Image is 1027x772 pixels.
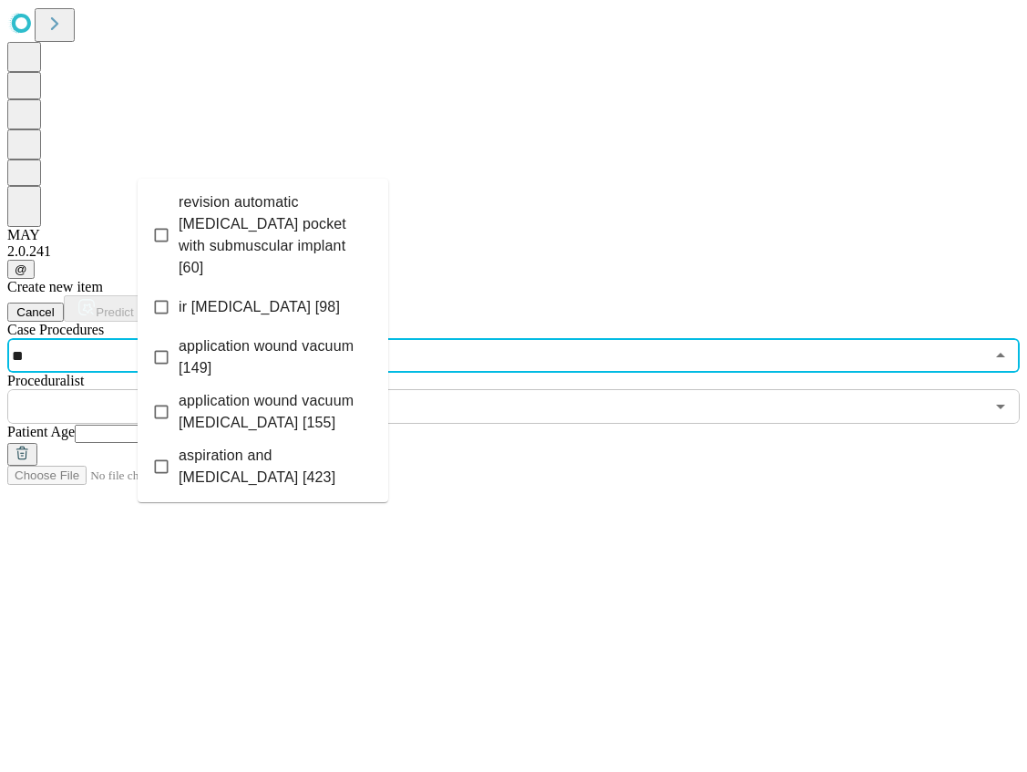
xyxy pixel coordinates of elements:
[988,343,1013,368] button: Close
[7,322,104,337] span: Scheduled Procedure
[7,243,1020,260] div: 2.0.241
[16,305,55,319] span: Cancel
[179,335,374,379] span: application wound vacuum [149]
[179,499,374,565] span: [MEDICAL_DATA] and irrigation [MEDICAL_DATA] pocket wound [776]
[7,260,35,279] button: @
[7,279,103,294] span: Create new item
[64,295,148,322] button: Predict
[7,373,84,388] span: Proceduralist
[7,303,64,322] button: Cancel
[7,424,75,439] span: Patient Age
[988,394,1013,419] button: Open
[179,191,374,279] span: revision automatic [MEDICAL_DATA] pocket with submuscular implant [60]
[96,305,133,319] span: Predict
[179,445,374,489] span: aspiration and [MEDICAL_DATA] [423]
[179,296,340,318] span: ir [MEDICAL_DATA] [98]
[7,227,1020,243] div: MAY
[179,390,374,434] span: application wound vacuum [MEDICAL_DATA] [155]
[15,262,27,276] span: @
